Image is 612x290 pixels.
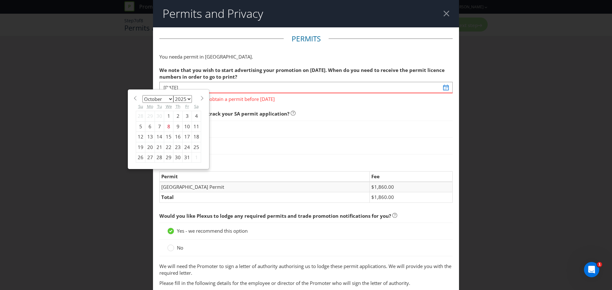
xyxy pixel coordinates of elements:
[155,142,164,152] div: 21
[173,121,183,131] div: 9
[164,121,173,131] div: 8
[173,152,183,162] div: 30
[160,171,370,182] td: Permit
[145,142,155,152] div: 20
[252,53,253,60] span: .
[192,152,201,162] div: 1
[185,103,189,109] abbr: Friday
[159,280,453,286] p: Please fill in the following details for the employee or director of the Promoter who will sign t...
[164,152,173,162] div: 29
[155,121,164,131] div: 7
[163,7,263,20] h2: Permits and Privacy
[159,161,453,168] p: Permit fees:
[166,103,172,109] abbr: Wednesday
[161,194,174,200] strong: Total
[138,103,143,109] abbr: Sunday
[147,103,153,109] abbr: Monday
[183,111,192,121] div: 3
[370,182,453,192] td: $1,860.00
[136,142,145,152] div: 19
[164,111,173,121] div: 1
[180,53,252,60] span: a permit in [GEOGRAPHIC_DATA]
[173,132,183,142] div: 16
[597,262,602,267] span: 1
[157,103,162,109] abbr: Tuesday
[192,121,201,131] div: 11
[159,263,453,277] p: We will need the Promoter to sign a letter of authority authorising us to lodge these permit appl...
[183,132,192,142] div: 17
[192,142,201,152] div: 25
[159,67,445,80] span: We note that you wish to start advertising your promotion on [DATE]. When do you need to receive ...
[155,111,164,121] div: 30
[192,132,201,142] div: 18
[183,152,192,162] div: 31
[136,111,145,121] div: 28
[370,171,453,182] td: Fee
[145,111,155,121] div: 29
[284,34,329,44] legend: Permits
[155,152,164,162] div: 28
[192,111,201,121] div: 4
[155,132,164,142] div: 14
[194,103,199,109] abbr: Saturday
[164,142,173,152] div: 22
[136,121,145,131] div: 5
[173,111,183,121] div: 2
[145,121,155,131] div: 6
[136,132,145,142] div: 12
[159,110,289,117] span: Do you want to fast track your SA permit application?
[145,132,155,142] div: 13
[173,142,183,152] div: 23
[183,121,192,131] div: 10
[177,228,248,234] span: Yes - we recommend this option
[584,262,599,277] iframe: Intercom live chat
[164,132,173,142] div: 15
[183,142,192,152] div: 24
[370,192,453,202] td: $1,860.00
[160,182,370,192] td: [GEOGRAPHIC_DATA] Permit
[145,152,155,162] div: 27
[176,103,180,109] abbr: Thursday
[159,213,391,219] span: Would you like Plexus to lodge any required permits and trade promotion notifications for you?
[159,53,180,60] span: You need
[159,93,453,103] span: You will not be able to obtain a permit before [DATE]
[136,152,145,162] div: 26
[177,244,183,251] span: No
[159,82,453,93] input: DD/MM/YY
